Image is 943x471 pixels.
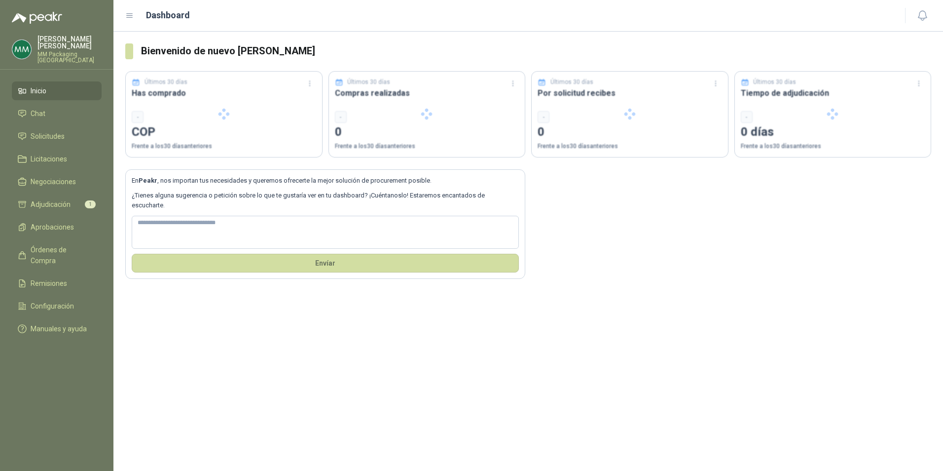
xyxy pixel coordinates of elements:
[132,176,519,186] p: En , nos importan tus necesidades y queremos ofrecerte la mejor solución de procurement posible.
[12,218,102,236] a: Aprobaciones
[37,51,102,63] p: MM Packaging [GEOGRAPHIC_DATA]
[31,278,67,289] span: Remisiones
[37,36,102,49] p: [PERSON_NAME] [PERSON_NAME]
[12,274,102,293] a: Remisiones
[31,154,67,164] span: Licitaciones
[31,85,46,96] span: Inicio
[12,127,102,146] a: Solicitudes
[31,244,92,266] span: Órdenes de Compra
[12,104,102,123] a: Chat
[31,131,65,142] span: Solicitudes
[132,191,519,211] p: ¿Tienes alguna sugerencia o petición sobre lo que te gustaría ver en tu dashboard? ¡Cuéntanoslo! ...
[31,323,87,334] span: Manuales y ayuda
[12,172,102,191] a: Negociaciones
[12,150,102,168] a: Licitaciones
[31,222,74,233] span: Aprobaciones
[31,176,76,187] span: Negociaciones
[31,108,45,119] span: Chat
[132,254,519,273] button: Envíar
[12,12,62,24] img: Logo peakr
[31,301,74,312] span: Configuración
[12,240,102,270] a: Órdenes de Compra
[31,199,71,210] span: Adjudicación
[12,319,102,338] a: Manuales y ayuda
[12,297,102,315] a: Configuración
[141,43,931,59] h3: Bienvenido de nuevo [PERSON_NAME]
[85,200,96,208] span: 1
[12,195,102,214] a: Adjudicación1
[146,8,190,22] h1: Dashboard
[12,40,31,59] img: Company Logo
[12,81,102,100] a: Inicio
[139,177,157,184] b: Peakr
